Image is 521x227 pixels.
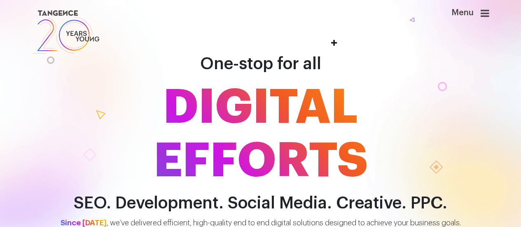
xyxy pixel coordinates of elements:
[26,81,495,188] span: DIGITAL EFFORTS
[32,8,100,56] img: logo SVG
[200,56,321,72] span: One-stop for all
[61,219,107,227] span: Since [DATE]
[26,194,495,213] h2: SEO. Development. Social Media. Creative. PPC.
